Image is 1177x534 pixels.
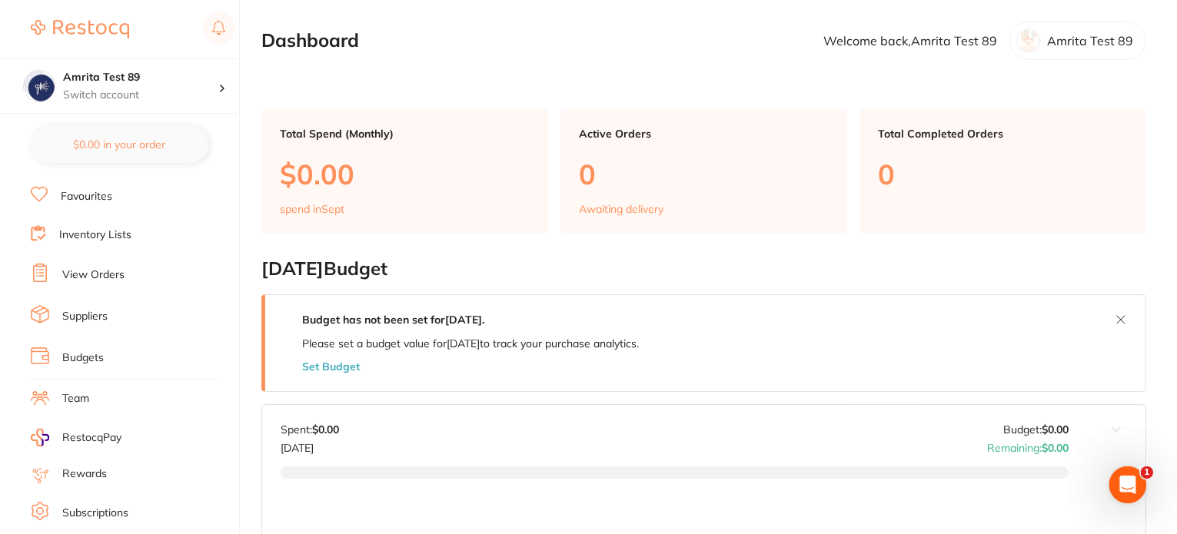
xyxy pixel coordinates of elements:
a: Subscriptions [62,506,128,521]
p: Switch account [63,88,218,103]
p: Total Spend (Monthly) [280,128,530,140]
span: 1 [1141,466,1153,479]
a: Total Spend (Monthly)$0.00spend inSept [261,109,548,234]
p: Please set a budget value for [DATE] to track your purchase analytics. [302,337,639,350]
p: Spent: [281,423,339,436]
p: 0 [579,158,829,190]
img: Restocq Logo [31,20,129,38]
a: Restocq Logo [31,12,129,47]
button: Set Budget [302,360,360,373]
h2: [DATE] Budget [261,258,1146,280]
p: Total Completed Orders [878,128,1128,140]
button: $0.00 in your order [31,126,208,163]
a: Inventory Lists [59,227,131,243]
a: Team [62,391,89,406]
h2: Dashboard [261,30,359,51]
strong: $0.00 [1042,441,1069,455]
a: Favourites [61,189,112,204]
a: Rewards [62,466,107,482]
p: Welcome back, Amrita Test 89 [823,34,997,48]
a: Suppliers [62,309,108,324]
a: Total Completed Orders0 [859,109,1146,234]
strong: Budget has not been set for [DATE] . [302,313,484,327]
p: $0.00 [280,158,530,190]
img: Amrita Test 89 [24,71,55,101]
img: RestocqPay [31,429,49,446]
p: Budget: [1003,423,1069,436]
p: spend in Sept [280,203,344,215]
p: Active Orders [579,128,829,140]
a: View Orders [62,267,125,283]
a: RestocqPay [31,429,121,446]
h4: Amrita Test 89 [63,70,218,85]
span: RestocqPay [62,430,121,446]
a: Active Orders0Awaiting delivery [560,109,847,234]
iframe: Intercom live chat [1109,466,1146,503]
p: [DATE] [281,436,339,454]
strong: $0.00 [312,423,339,436]
p: 0 [878,158,1128,190]
p: Amrita Test 89 [1047,34,1133,48]
p: Awaiting delivery [579,203,663,215]
p: Remaining: [987,436,1069,454]
a: Budgets [62,350,104,366]
strong: $0.00 [1042,423,1069,436]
